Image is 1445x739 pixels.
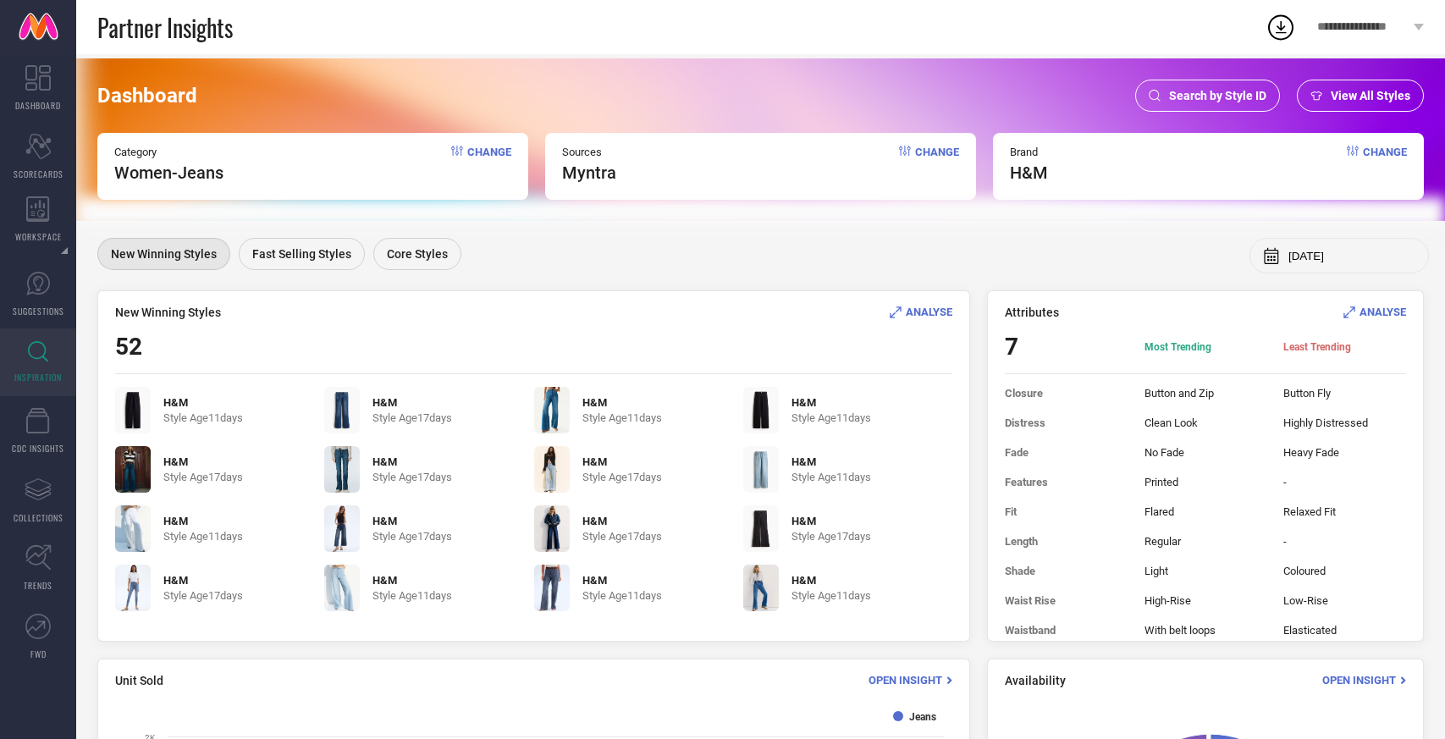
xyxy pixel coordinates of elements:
[1010,146,1048,158] span: Brand
[1005,624,1128,637] span: Waistband
[372,574,452,587] span: H&M
[252,247,351,261] span: Fast Selling Styles
[324,387,360,433] img: eGFueqdK_2183ade8838248a48d1066438124430e.jpg
[791,574,871,587] span: H&M
[30,648,47,660] span: FWD
[1288,250,1415,262] input: Select month
[1005,333,1128,361] span: 7
[115,333,142,361] span: 52
[791,411,871,424] span: Style Age 11 days
[562,146,616,158] span: Sources
[1005,476,1128,488] span: Features
[97,10,233,45] span: Partner Insights
[372,589,452,602] span: Style Age 11 days
[372,411,452,424] span: Style Age 17 days
[1283,387,1406,400] span: Button Fly
[97,84,197,108] span: Dashboard
[743,505,779,552] img: hEblLPdE_f440373e073e4bca9b8dc2eaae3598da.jpg
[163,411,243,424] span: Style Age 11 days
[114,163,223,183] span: Women-Jeans
[1283,594,1406,607] span: Low-Rise
[1005,565,1128,577] span: Shade
[582,411,662,424] span: Style Age 11 days
[111,247,217,261] span: New Winning Styles
[1363,146,1407,183] span: Change
[163,396,243,409] span: H&M
[14,511,63,524] span: COLLECTIONS
[1144,476,1267,488] span: Printed
[324,565,360,611] img: 3rKbTQlx_8b9adc0c7b0f4fa39b1d4be5b496a7af.jpg
[791,589,871,602] span: Style Age 11 days
[534,505,570,552] img: LuG1gUee_b5728e39f9a04d2f8fcbdca5a7b108fb.jpg
[743,387,779,433] img: e1r9crrq_75453bd366174290a697ecd2dba48055.jpg
[115,565,151,611] img: CEzKH733_aef9e1bb3aca4d6bbd95d838858f0bc1.jpg
[582,589,662,602] span: Style Age 11 days
[372,471,452,483] span: Style Age 17 days
[12,442,64,455] span: CDC INSIGHTS
[582,396,662,409] span: H&M
[14,168,63,180] span: SCORECARDS
[1144,565,1267,577] span: Light
[869,672,952,688] div: Open Insight
[372,530,452,543] span: Style Age 17 days
[115,505,151,552] img: LX6gUL0b_03c510ee0ecf4a5a868449bd3fd2f641.jpg
[372,455,452,468] span: H&M
[163,515,243,527] span: H&M
[1322,674,1396,687] span: Open Insight
[582,530,662,543] span: Style Age 17 days
[743,565,779,611] img: RCFHtmld_2fa44c7197174e8baecf2ba6df3cc13a.jpg
[14,371,62,383] span: INSPIRATION
[1283,446,1406,459] span: Heavy Fade
[15,99,61,112] span: DASHBOARD
[387,247,448,261] span: Core Styles
[1169,89,1266,102] span: Search by Style ID
[1005,446,1128,459] span: Fade
[1005,505,1128,518] span: Fit
[534,446,570,493] img: B0lHWf5A_7facf7ebd87d457c97a18b6d6c6d00d6.jpg
[534,387,570,433] img: O6nhaUyU_c6020d602b6f4bbf842fcd1abae59969.jpg
[372,515,452,527] span: H&M
[114,146,223,158] span: Category
[1144,340,1267,354] span: Most Trending
[534,565,570,611] img: vJwO8ZrL_a29978308a5342b49c5b987a7d0a07a4.jpg
[1283,505,1406,518] span: Relaxed Fit
[1005,594,1128,607] span: Waist Rise
[163,589,243,602] span: Style Age 17 days
[791,455,871,468] span: H&M
[582,515,662,527] span: H&M
[1144,594,1267,607] span: High-Rise
[163,471,243,483] span: Style Age 17 days
[791,515,871,527] span: H&M
[24,579,52,592] span: TRENDS
[1144,446,1267,459] span: No Fade
[1283,416,1406,429] span: Highly Distressed
[467,146,511,183] span: Change
[1005,387,1128,400] span: Closure
[743,446,779,493] img: JKegR3h0_fccada4c66ea4aa18cd3fc80005f6c1a.jpg
[909,711,936,723] text: Jeans
[1010,163,1048,183] span: h&m
[1283,624,1406,637] span: Elasticated
[1144,416,1267,429] span: Clean Look
[163,574,243,587] span: H&M
[115,446,151,493] img: azA5k9Fp_33cc2f0d966144dc9ac4e77f49bafb13.jpg
[791,471,871,483] span: Style Age 11 days
[163,455,243,468] span: H&M
[15,230,62,243] span: WORKSPACE
[372,396,452,409] span: H&M
[1343,304,1406,320] div: Analyse
[582,574,662,587] span: H&M
[791,530,871,543] span: Style Age 17 days
[1266,12,1296,42] div: Open download list
[582,455,662,468] span: H&M
[1144,387,1267,400] span: Button and Zip
[115,387,151,433] img: r95xqygW_908f4b3bf54842f7875feb024d8d28b2.jpg
[1005,674,1066,687] span: Availability
[324,505,360,552] img: VSP995o6_82bc6f2c8461464287fd94a1056e67bf.jpg
[1005,535,1128,548] span: Length
[869,674,942,687] span: Open Insight
[1144,535,1267,548] span: Regular
[1331,89,1410,102] span: View All Styles
[915,146,959,183] span: Change
[1144,624,1267,637] span: With belt loops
